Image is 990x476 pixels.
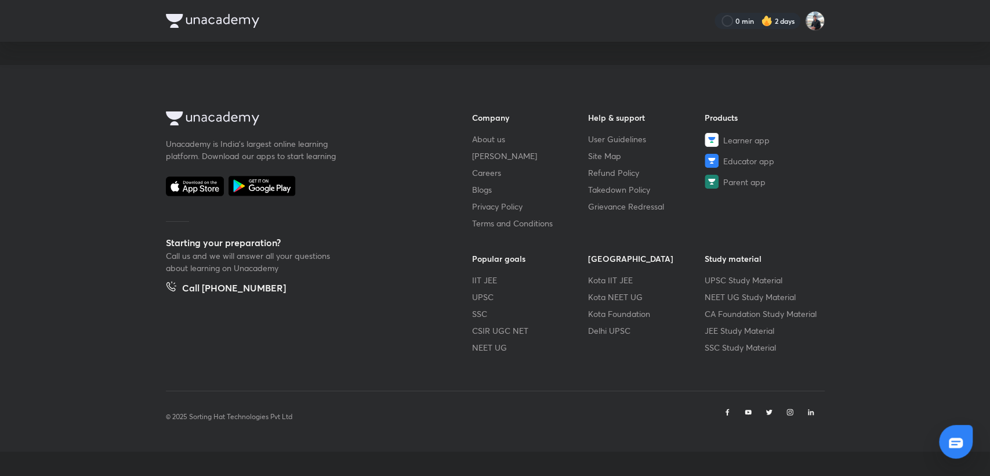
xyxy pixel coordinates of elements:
[705,133,821,147] a: Learner app
[705,154,719,168] img: Educator app
[166,111,435,128] a: Company Logo
[588,150,705,162] a: Site Map
[166,14,259,28] img: Company Logo
[472,183,589,196] a: Blogs
[472,150,589,162] a: [PERSON_NAME]
[588,253,705,265] h6: [GEOGRAPHIC_DATA]
[472,253,589,265] h6: Popular goals
[723,176,766,188] span: Parent app
[761,15,773,27] img: streak
[723,134,770,146] span: Learner app
[472,167,589,179] a: Careers
[182,281,286,297] h5: Call [PHONE_NUMBER]
[805,11,825,31] img: RS PM
[588,167,705,179] a: Refund Policy
[472,217,589,229] a: Terms and Conditions
[472,274,589,286] a: IIT JEE
[705,253,821,265] h6: Study material
[705,324,821,337] a: JEE Study Material
[166,250,340,274] p: Call us and we will answer all your questions about learning on Unacademy
[472,111,589,124] h6: Company
[166,111,259,125] img: Company Logo
[472,291,589,303] a: UPSC
[705,308,821,320] a: CA Foundation Study Material
[723,155,774,167] span: Educator app
[588,183,705,196] a: Takedown Policy
[588,133,705,145] a: User Guidelines
[705,133,719,147] img: Learner app
[472,324,589,337] a: CSIR UGC NET
[705,341,821,354] a: SSC Study Material
[705,175,821,189] a: Parent app
[472,133,589,145] a: About us
[705,175,719,189] img: Parent app
[705,291,821,303] a: NEET UG Study Material
[705,154,821,168] a: Educator app
[472,167,501,179] span: Careers
[705,274,821,286] a: UPSC Study Material
[166,138,340,162] p: Unacademy is India’s largest online learning platform. Download our apps to start learning
[472,308,589,320] a: SSC
[166,281,286,297] a: Call [PHONE_NUMBER]
[472,341,589,354] a: NEET UG
[588,200,705,212] a: Grievance Redressal
[705,111,821,124] h6: Products
[588,324,705,337] a: Delhi UPSC
[588,291,705,303] a: Kota NEET UG
[588,274,705,286] a: Kota IIT JEE
[588,111,705,124] h6: Help & support
[166,236,435,250] h5: Starting your preparation?
[472,200,589,212] a: Privacy Policy
[588,308,705,320] a: Kota Foundation
[166,412,292,422] p: © 2025 Sorting Hat Technologies Pvt Ltd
